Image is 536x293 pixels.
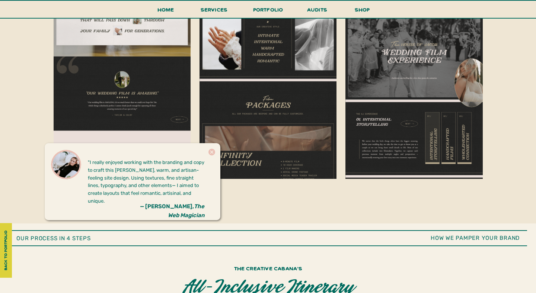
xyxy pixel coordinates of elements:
span: services [201,6,228,13]
p: our process in 4 steps [16,234,207,243]
p: how we pamper your brand [428,234,520,243]
a: services [198,5,230,19]
h3: — [PERSON_NAME], [128,202,204,211]
p: "I really enjoyed working with the branding and copy to craft this [PERSON_NAME], warm, and artis... [88,159,204,196]
a: portfolio [251,5,285,19]
a: Home [154,5,177,19]
a: shop [344,5,380,18]
p: the creative cabana's [172,264,364,273]
a: back to portfolio [1,225,10,276]
a: audits [306,5,328,18]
